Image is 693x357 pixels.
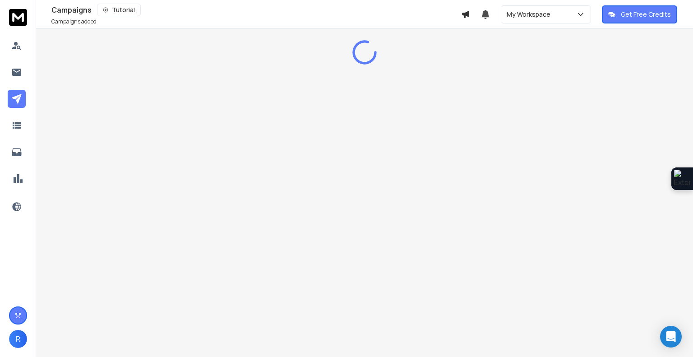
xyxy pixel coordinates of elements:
p: Campaigns added [51,18,97,25]
button: Get Free Credits [602,5,677,23]
button: R [9,330,27,348]
div: Campaigns [51,4,461,16]
div: Open Intercom Messenger [660,326,682,348]
p: Get Free Credits [621,10,671,19]
img: Extension Icon [674,170,690,188]
p: My Workspace [507,10,554,19]
button: Tutorial [97,4,141,16]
